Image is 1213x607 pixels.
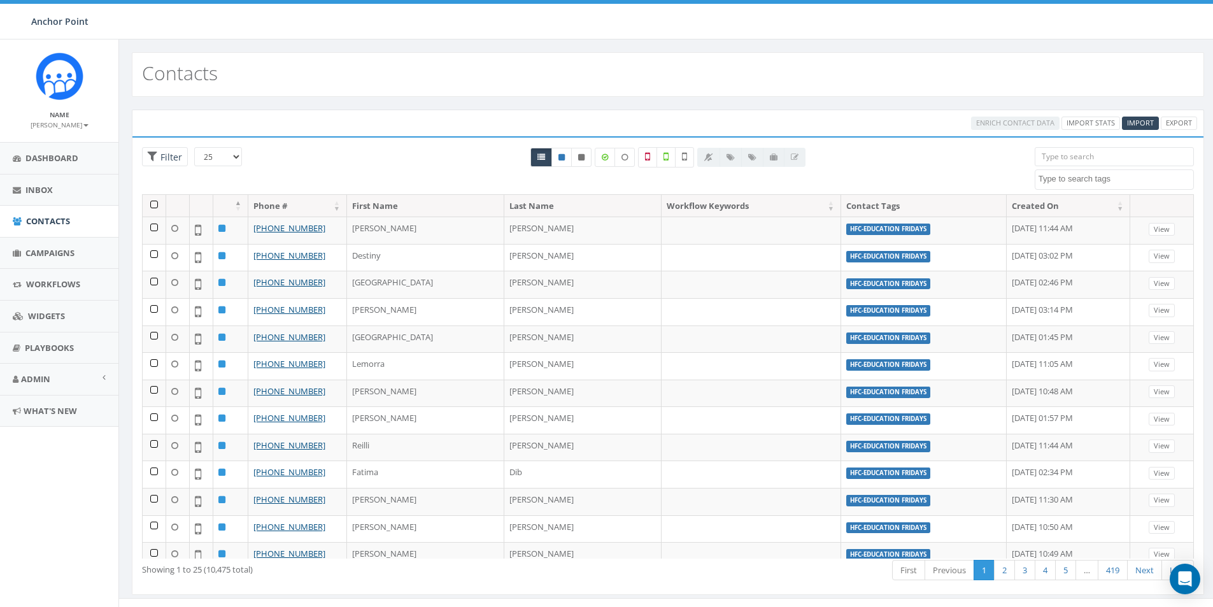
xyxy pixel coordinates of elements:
span: Import [1127,118,1154,127]
a: [PHONE_NUMBER] [253,521,325,532]
a: View [1149,331,1175,345]
textarea: Search [1039,173,1193,185]
span: Dashboard [25,152,78,164]
td: Lemorra [347,352,504,380]
td: Destiny [347,244,504,271]
label: HFC-Education Fridays [846,468,930,479]
th: First Name [347,195,504,217]
a: View [1149,521,1175,534]
a: Last [1161,560,1194,581]
label: HFC-Education Fridays [846,224,930,235]
td: [PERSON_NAME] [504,352,662,380]
a: [PHONE_NUMBER] [253,250,325,261]
span: Admin [21,373,50,385]
a: [PHONE_NUMBER] [253,222,325,234]
td: [DATE] 10:48 AM [1007,380,1130,407]
input: Type to search [1035,147,1194,166]
td: [PERSON_NAME] [347,217,504,244]
td: [DATE] 11:30 AM [1007,488,1130,515]
label: HFC-Education Fridays [846,522,930,534]
img: Rally_platform_Icon_1.png [36,52,83,100]
td: [PERSON_NAME] [347,488,504,515]
td: [DATE] 02:34 PM [1007,461,1130,488]
td: [DATE] 10:49 AM [1007,542,1130,569]
span: CSV files only [1127,118,1154,127]
td: [PERSON_NAME] [347,406,504,434]
a: View [1149,413,1175,426]
a: 1 [974,560,995,581]
label: Data Enriched [595,148,615,167]
td: [PERSON_NAME] [347,380,504,407]
th: Contact Tags [841,195,1007,217]
a: View [1149,467,1175,480]
a: [PHONE_NUMBER] [253,331,325,343]
a: 2 [994,560,1015,581]
a: [PHONE_NUMBER] [253,548,325,559]
td: [DATE] 11:44 AM [1007,434,1130,461]
td: [DATE] 01:57 PM [1007,406,1130,434]
td: [GEOGRAPHIC_DATA] [347,271,504,298]
label: HFC-Education Fridays [846,413,930,425]
label: Not Validated [675,147,694,168]
label: Data not Enriched [614,148,635,167]
a: [PHONE_NUMBER] [253,412,325,424]
td: [DATE] 02:46 PM [1007,271,1130,298]
a: All contacts [530,148,552,167]
label: HFC-Education Fridays [846,305,930,317]
a: [PHONE_NUMBER] [253,385,325,397]
th: Created On: activate to sort column ascending [1007,195,1130,217]
a: [PHONE_NUMBER] [253,439,325,451]
a: [PHONE_NUMBER] [253,358,325,369]
td: [PERSON_NAME] [504,244,662,271]
a: 4 [1035,560,1056,581]
td: [PERSON_NAME] [347,542,504,569]
small: Name [50,110,69,119]
td: [GEOGRAPHIC_DATA] [347,325,504,353]
td: [PERSON_NAME] [504,380,662,407]
i: This phone number is unsubscribed and has opted-out of all texts. [578,154,585,161]
a: 3 [1014,560,1035,581]
td: [PERSON_NAME] [504,515,662,543]
span: Inbox [25,184,53,196]
a: Next [1127,560,1162,581]
a: First [892,560,925,581]
span: Widgets [28,310,65,322]
span: Filter [157,151,182,163]
td: [PERSON_NAME] [504,406,662,434]
td: [DATE] 11:44 AM [1007,217,1130,244]
span: Anchor Point [31,15,89,27]
td: [PERSON_NAME] [504,488,662,515]
label: HFC-Education Fridays [846,359,930,371]
a: [PHONE_NUMBER] [253,466,325,478]
td: [PERSON_NAME] [504,271,662,298]
a: [PHONE_NUMBER] [253,276,325,288]
div: Open Intercom Messenger [1170,564,1200,594]
td: [PERSON_NAME] [504,542,662,569]
label: HFC-Education Fridays [846,278,930,290]
a: View [1149,385,1175,399]
a: Active [551,148,572,167]
td: Fatima [347,461,504,488]
label: HFC-Education Fridays [846,332,930,344]
a: View [1149,439,1175,453]
a: View [1149,277,1175,290]
a: 5 [1055,560,1076,581]
a: [PHONE_NUMBER] [253,494,325,505]
td: [PERSON_NAME] [504,298,662,325]
a: View [1149,494,1175,507]
label: HFC-Education Fridays [846,387,930,398]
td: [DATE] 11:05 AM [1007,352,1130,380]
label: HFC-Education Fridays [846,441,930,452]
span: Playbooks [25,342,74,353]
td: [PERSON_NAME] [504,434,662,461]
a: Import [1122,117,1159,130]
a: View [1149,223,1175,236]
label: HFC-Education Fridays [846,549,930,561]
label: HFC-Education Fridays [846,495,930,506]
a: Opted Out [571,148,592,167]
span: Advance Filter [142,147,188,167]
i: This phone number is subscribed and will receive texts. [558,154,565,161]
span: Workflows [26,278,80,290]
a: 419 [1098,560,1128,581]
td: [DATE] 10:50 AM [1007,515,1130,543]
